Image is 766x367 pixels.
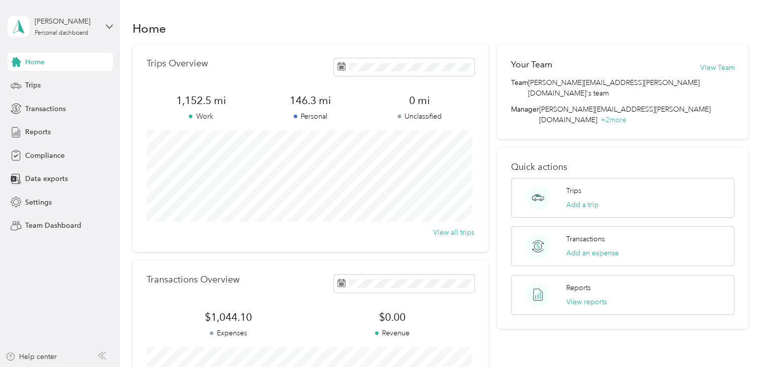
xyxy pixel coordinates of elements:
[566,297,607,307] button: View reports
[601,116,626,124] span: + 2 more
[511,104,539,125] span: Manager
[710,311,766,367] iframe: Everlance-gr Chat Button Frame
[700,62,734,73] button: View Team
[147,58,208,69] p: Trips Overview
[147,310,310,324] span: $1,044.10
[310,328,474,338] p: Revenue
[511,162,734,172] p: Quick actions
[566,186,581,196] p: Trips
[25,80,41,90] span: Trips
[433,227,474,238] button: View all trips
[539,105,711,124] span: [PERSON_NAME][EMAIL_ADDRESS][PERSON_NAME][DOMAIN_NAME]
[147,274,239,285] p: Transactions Overview
[6,351,57,362] button: Help center
[256,111,365,122] p: Personal
[256,94,365,108] span: 146.3 mi
[511,77,528,99] span: Team
[25,127,51,137] span: Reports
[566,283,591,293] p: Reports
[35,16,97,27] div: [PERSON_NAME]
[310,310,474,324] span: $0.00
[566,200,599,210] button: Add a trip
[365,111,474,122] p: Unclassified
[566,234,605,244] p: Transactions
[25,150,65,161] span: Compliance
[528,77,734,99] span: [PERSON_NAME][EMAIL_ADDRESS][PERSON_NAME][DOMAIN_NAME]'s team
[25,220,81,231] span: Team Dashboard
[566,248,619,258] button: Add an expense
[147,328,310,338] p: Expenses
[35,30,88,36] div: Personal dashboard
[25,197,52,208] span: Settings
[25,57,45,67] span: Home
[25,173,68,184] span: Data exports
[133,23,166,34] h1: Home
[147,94,256,108] span: 1,152.5 mi
[25,104,66,114] span: Transactions
[365,94,474,108] span: 0 mi
[511,58,552,71] h2: Your Team
[147,111,256,122] p: Work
